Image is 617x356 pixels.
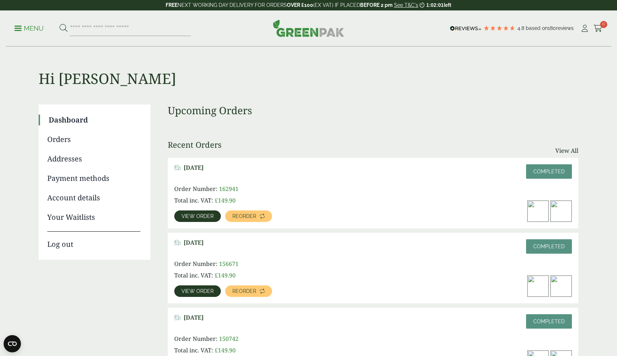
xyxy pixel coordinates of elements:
span: £ [215,196,218,204]
span: 162941 [219,185,239,193]
a: Orders [47,134,140,145]
img: GreenPak Supplies [273,19,344,37]
span: Order Number: [174,335,218,343]
img: Kraft-Bowl-1300ml-with-Ceaser-Salad-e1605784275777-300x241.jpg [551,201,572,222]
span: Total inc. VAT: [174,196,213,204]
bdi: 149.90 [215,196,236,204]
img: REVIEWS.io [450,26,481,31]
span: 150742 [219,335,239,343]
strong: OVER £100 [287,2,313,8]
a: View order [174,210,221,222]
bdi: 149.90 [215,346,236,354]
div: 4.78 Stars [483,25,516,31]
a: Reorder [225,285,272,297]
span: 0 [600,21,607,28]
span: 156671 [219,260,239,268]
span: [DATE] [184,164,204,171]
span: 4.8 [517,25,526,31]
span: Completed [533,319,565,324]
span: reviews [556,25,574,31]
span: Total inc. VAT: [174,346,213,354]
span: View order [181,289,214,294]
span: Order Number: [174,260,218,268]
span: £ [215,271,218,279]
a: Account details [47,192,140,203]
i: Cart [594,25,603,32]
span: [DATE] [184,239,204,246]
p: Menu [14,24,44,33]
h1: Hi [PERSON_NAME] [39,47,578,87]
span: View order [181,214,214,219]
span: £ [215,346,218,354]
i: My Account [580,25,589,32]
bdi: 149.90 [215,271,236,279]
span: Order Number: [174,185,218,193]
a: Dashboard [49,115,140,125]
h3: Upcoming Orders [168,104,578,117]
a: View order [174,285,221,297]
span: [DATE] [184,314,204,321]
a: See T&C's [394,2,418,8]
a: Log out [47,231,140,250]
h3: Recent Orders [168,140,222,149]
strong: BEFORE 2 pm [360,2,393,8]
img: 750ml_1000ml_lid_2-300x198.jpg [528,276,548,297]
button: Open CMP widget [4,335,21,352]
span: Total inc. VAT: [174,271,213,279]
strong: FREE [166,2,178,8]
a: View All [555,146,578,155]
a: Addresses [47,153,140,164]
img: Kraft-Bowl-1300ml-with-Ceaser-Salad-e1605784275777-300x241.jpg [551,276,572,297]
span: Reorder [232,214,256,219]
span: 180 [548,25,556,31]
a: Menu [14,24,44,31]
span: Completed [533,169,565,174]
span: Reorder [232,289,256,294]
span: 1:02:01 [426,2,443,8]
a: Your Waitlists [47,212,140,223]
span: left [444,2,451,8]
img: 750ml_1000ml_lid_2-300x198.jpg [528,201,548,222]
span: Completed [533,244,565,249]
a: Reorder [225,210,272,222]
a: Payment methods [47,173,140,184]
span: Based on [526,25,548,31]
a: 0 [594,23,603,34]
